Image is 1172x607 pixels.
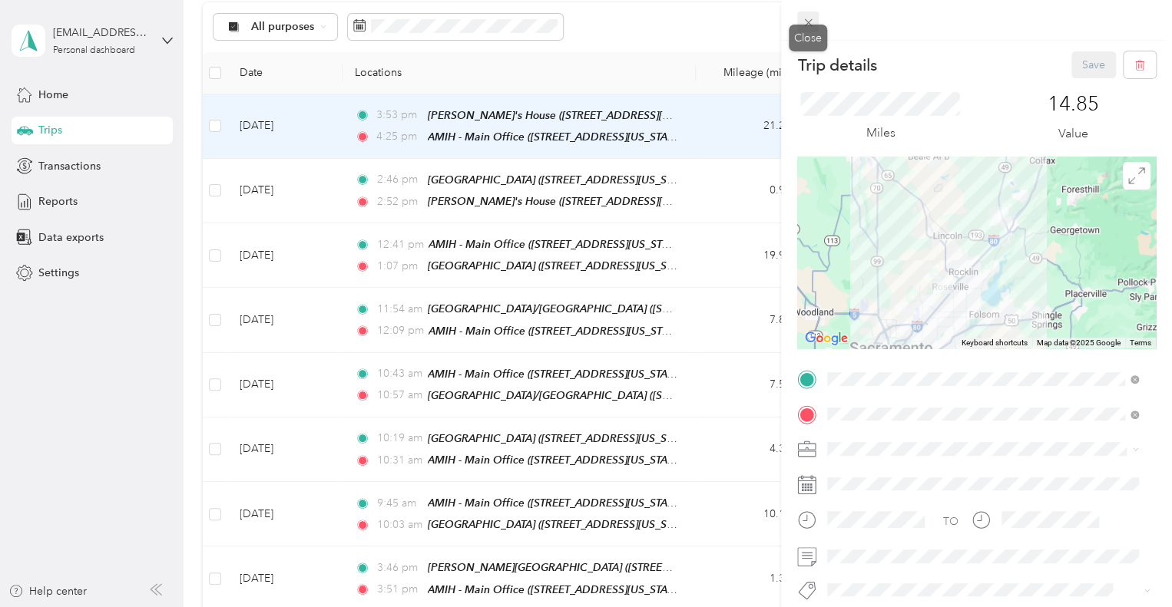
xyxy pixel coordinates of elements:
a: Terms (opens in new tab) [1130,338,1151,347]
span: Map data ©2025 Google [1037,338,1121,347]
button: Keyboard shortcuts [962,338,1028,348]
p: Trip details [797,54,876,76]
p: Miles [866,124,895,143]
iframe: Everlance-gr Chat Button Frame [1086,521,1172,607]
p: 14.85 [1048,92,1099,117]
img: Google [801,328,852,348]
p: Value [1058,124,1088,144]
div: TO [943,513,958,529]
a: Open this area in Google Maps (opens a new window) [801,328,852,348]
div: Close [789,25,827,51]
